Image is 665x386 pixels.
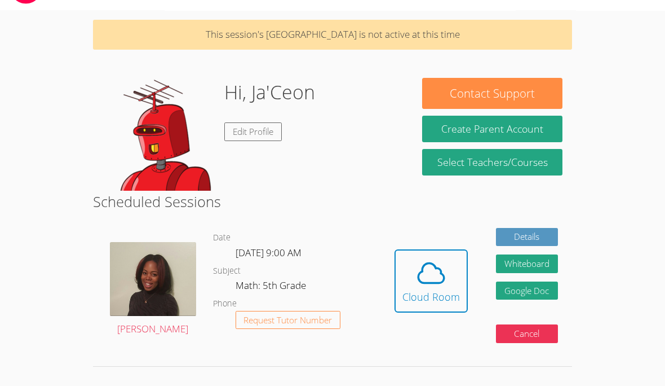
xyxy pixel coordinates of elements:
[213,297,237,311] dt: Phone
[496,255,558,273] button: Whiteboard
[213,264,241,278] dt: Subject
[496,282,558,300] a: Google Doc
[110,242,196,337] a: [PERSON_NAME]
[236,278,308,297] dd: Math: 5th Grade
[402,289,460,305] div: Cloud Room
[243,316,332,324] span: Request Tutor Number
[422,78,562,109] button: Contact Support
[236,311,341,330] button: Request Tutor Number
[103,78,215,191] img: default.png
[394,249,468,313] button: Cloud Room
[496,324,558,343] button: Cancel
[110,242,196,316] img: kiyah_headshot.jpg
[93,191,572,212] h2: Scheduled Sessions
[224,78,315,107] h1: Hi, Ja'Ceon
[213,231,230,245] dt: Date
[496,228,558,247] a: Details
[93,20,572,50] p: This session's [GEOGRAPHIC_DATA] is not active at this time
[224,122,282,141] a: Edit Profile
[422,149,562,176] a: Select Teachers/Courses
[236,246,302,259] span: [DATE] 9:00 AM
[422,116,562,142] button: Create Parent Account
